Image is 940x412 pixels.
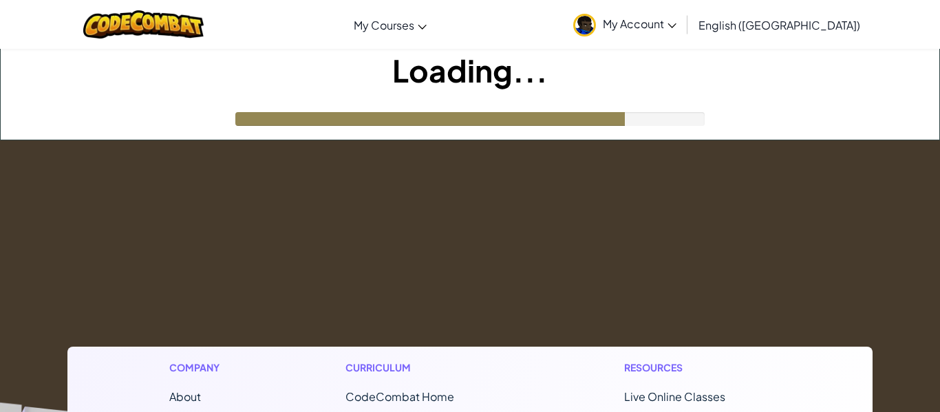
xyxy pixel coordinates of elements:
[345,360,512,375] h1: Curriculum
[624,389,725,404] a: Live Online Classes
[169,389,201,404] a: About
[345,389,454,404] span: CodeCombat Home
[169,360,233,375] h1: Company
[566,3,683,46] a: My Account
[83,10,204,39] img: CodeCombat logo
[354,18,414,32] span: My Courses
[573,14,596,36] img: avatar
[624,360,771,375] h1: Resources
[347,6,434,43] a: My Courses
[603,17,676,31] span: My Account
[698,18,860,32] span: English ([GEOGRAPHIC_DATA])
[1,49,939,91] h1: Loading...
[692,6,867,43] a: English ([GEOGRAPHIC_DATA])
